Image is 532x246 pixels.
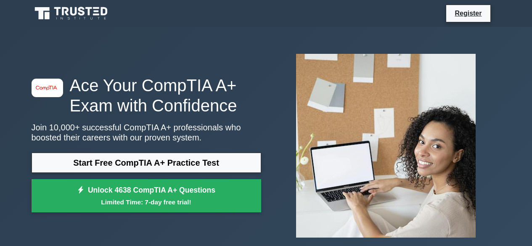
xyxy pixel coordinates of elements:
a: Unlock 4638 CompTIA A+ QuestionsLimited Time: 7-day free trial! [32,179,261,213]
p: Join 10,000+ successful CompTIA A+ professionals who boosted their careers with our proven system. [32,122,261,143]
a: Register [450,8,487,19]
small: Limited Time: 7-day free trial! [42,197,251,207]
a: Start Free CompTIA A+ Practice Test [32,153,261,173]
h1: Ace Your CompTIA A+ Exam with Confidence [32,75,261,116]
